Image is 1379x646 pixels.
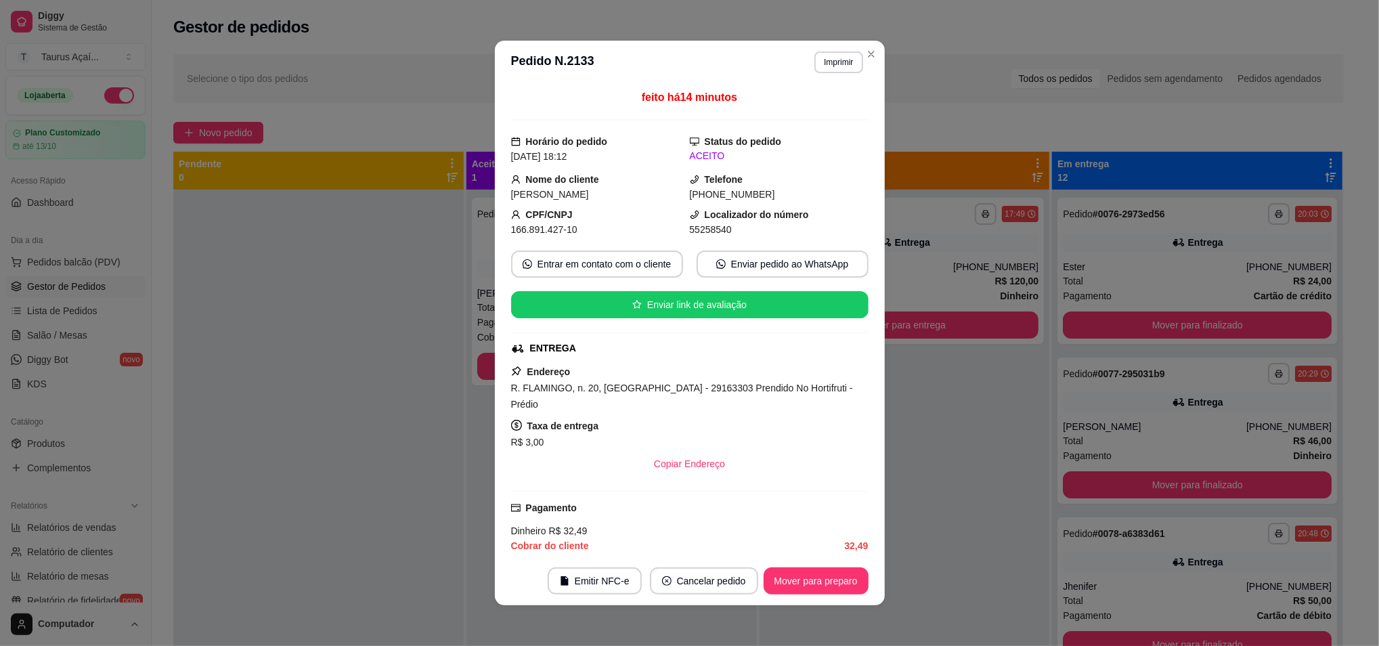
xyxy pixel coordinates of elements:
[527,366,571,377] strong: Endereço
[511,538,589,553] span: Cobrar do cliente
[690,137,699,146] span: desktop
[632,300,642,309] span: star
[526,174,599,185] strong: Nome do cliente
[764,567,869,595] button: Mover para preparo
[697,251,869,278] button: whats-appEnviar pedido ao WhatsApp
[530,341,576,356] div: ENTREGA
[642,91,737,103] span: feito há 14 minutos
[511,525,546,536] span: Dinheiro
[511,151,567,162] span: [DATE] 18:12
[523,259,532,269] span: whats-app
[814,51,862,73] button: Imprimir
[690,224,732,235] span: 55258540
[511,383,853,410] span: R. FLAMINGO, n. 20, [GEOGRAPHIC_DATA] - 29163303 Prendido No Hortifruti - Prédio
[716,259,726,269] span: whats-app
[511,503,521,513] span: credit-card
[526,502,577,513] strong: Pagamento
[560,576,569,586] span: file
[690,210,699,219] span: phone
[548,567,642,595] button: fileEmitir NFC-e
[690,189,775,200] span: [PHONE_NUMBER]
[844,540,868,551] strong: 32,49
[511,437,544,448] span: R$ 3,00
[511,175,521,184] span: user
[546,525,588,536] span: R$ 32,49
[690,149,869,163] div: ACEITO
[511,210,521,219] span: user
[511,137,521,146] span: calendar
[527,421,599,431] strong: Taxa de entrega
[643,450,736,477] button: Copiar Endereço
[511,251,683,278] button: whats-appEntrar em contato com o cliente
[650,567,758,595] button: close-circleCancelar pedido
[705,136,782,147] strong: Status do pedido
[705,174,743,185] strong: Telefone
[511,420,522,431] span: dollar
[526,136,608,147] strong: Horário do pedido
[662,576,672,586] span: close-circle
[511,224,577,235] span: 166.891.427-10
[860,43,882,65] button: Close
[511,291,869,318] button: starEnviar link de avaliação
[511,51,594,73] h3: Pedido N. 2133
[511,366,522,376] span: pushpin
[526,209,573,220] strong: CPF/CNPJ
[690,175,699,184] span: phone
[511,189,589,200] span: [PERSON_NAME]
[705,209,809,220] strong: Localizador do número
